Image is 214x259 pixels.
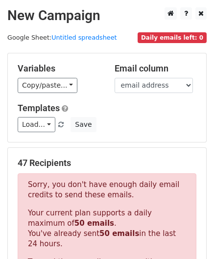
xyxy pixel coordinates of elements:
a: Copy/paste... [18,78,77,93]
strong: 50 emails [74,219,114,228]
h5: 47 Recipients [18,158,196,168]
h5: Variables [18,63,100,74]
p: Sorry, you don't have enough daily email credits to send these emails. [28,180,186,200]
strong: 50 emails [99,229,139,238]
small: Google Sheet: [7,34,117,41]
button: Save [71,117,96,132]
h5: Email column [115,63,197,74]
a: Untitled spreadsheet [51,34,117,41]
a: Load... [18,117,55,132]
a: Templates [18,103,60,113]
span: Daily emails left: 0 [138,32,207,43]
p: Your current plan supports a daily maximum of . You've already sent in the last 24 hours. [28,208,186,249]
a: Daily emails left: 0 [138,34,207,41]
h2: New Campaign [7,7,207,24]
